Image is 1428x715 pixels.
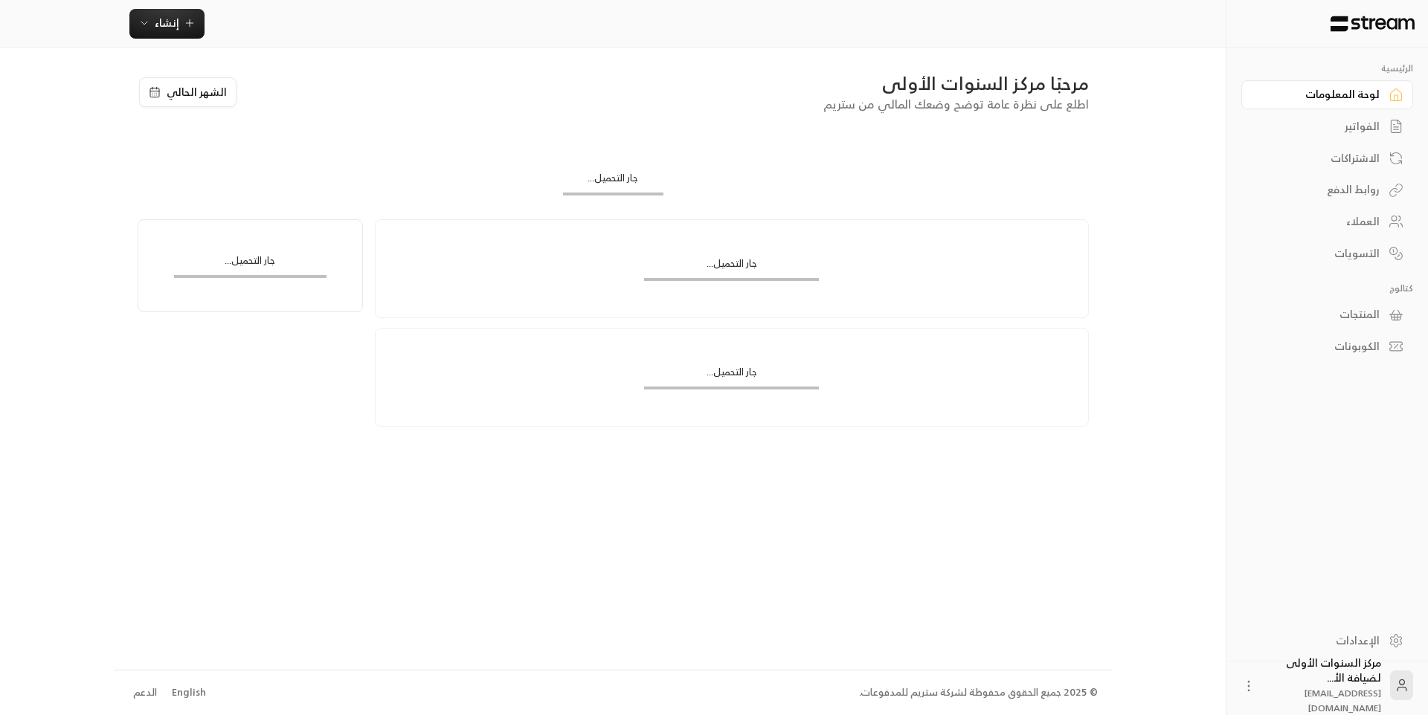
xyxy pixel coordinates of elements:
span: إنشاء [155,13,179,32]
img: Logo [1329,16,1416,32]
a: الكوبونات [1241,332,1413,361]
div: العملاء [1260,214,1380,229]
div: الاشتراكات [1260,151,1380,166]
a: التسويات [1241,239,1413,268]
a: الفواتير [1241,112,1413,141]
a: لوحة المعلومات [1241,80,1413,109]
button: إنشاء [129,9,205,39]
div: التسويات [1260,246,1380,261]
div: الكوبونات [1260,339,1380,354]
div: جار التحميل... [174,253,327,275]
a: روابط الدفع [1241,175,1413,204]
a: العملاء [1241,207,1413,236]
div: المنتجات [1260,307,1380,322]
div: جار التحميل... [563,171,663,192]
div: الإعدادات [1260,633,1380,648]
div: English [172,685,206,700]
div: جار التحميل... [644,365,819,386]
button: الشهر الحالي [139,77,237,107]
div: الفواتير [1260,119,1380,134]
a: الإعدادات [1241,626,1413,655]
div: روابط الدفع [1260,182,1380,197]
p: الرئيسية [1241,62,1413,74]
a: الدعم [129,679,162,706]
a: الاشتراكات [1241,143,1413,172]
div: مرحبًا مركز السنوات الأولى [252,71,1089,95]
div: لوحة المعلومات [1260,87,1380,102]
span: اطلع على نظرة عامة توضح وضعك المالي من ستريم [823,94,1089,114]
div: مركز السنوات الأولى لضيافة الأ... [1265,656,1381,715]
p: كتالوج [1241,282,1413,294]
div: © 2025 جميع الحقوق محفوظة لشركة ستريم للمدفوعات. [859,685,1098,700]
div: جار التحميل... [644,256,819,278]
a: المنتجات [1241,300,1413,329]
